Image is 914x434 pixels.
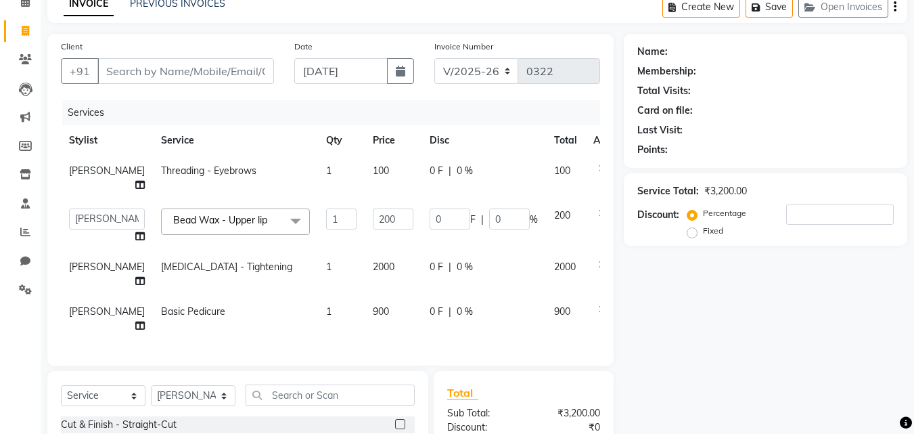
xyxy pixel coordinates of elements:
[69,305,145,318] span: [PERSON_NAME]
[61,58,99,84] button: +91
[554,209,570,221] span: 200
[637,123,683,137] div: Last Visit:
[449,164,451,178] span: |
[447,386,478,400] span: Total
[530,213,538,227] span: %
[161,165,256,177] span: Threading - Eyebrows
[161,261,292,273] span: [MEDICAL_DATA] - Tightening
[326,165,332,177] span: 1
[373,261,394,273] span: 2000
[61,125,153,156] th: Stylist
[373,165,389,177] span: 100
[554,261,576,273] span: 2000
[637,104,693,118] div: Card on file:
[703,225,723,237] label: Fixed
[173,214,267,226] span: Bead Wax - Upper lip
[703,207,746,219] label: Percentage
[457,305,473,319] span: 0 %
[457,260,473,274] span: 0 %
[267,214,273,226] a: x
[365,125,421,156] th: Price
[373,305,389,318] span: 900
[554,165,570,177] span: 100
[246,385,415,406] input: Search or Scan
[470,213,476,227] span: F
[153,125,318,156] th: Service
[554,305,570,318] span: 900
[637,184,699,198] div: Service Total:
[421,125,546,156] th: Disc
[434,41,493,53] label: Invoice Number
[637,208,679,222] div: Discount:
[430,305,443,319] span: 0 F
[637,84,691,98] div: Total Visits:
[449,305,451,319] span: |
[449,260,451,274] span: |
[437,406,524,420] div: Sub Total:
[457,164,473,178] span: 0 %
[62,100,610,125] div: Services
[61,418,177,432] div: Cut & Finish - Straight-Cut
[69,165,145,177] span: [PERSON_NAME]
[524,406,610,420] div: ₹3,200.00
[294,41,313,53] label: Date
[704,184,747,198] div: ₹3,200.00
[637,45,668,59] div: Name:
[585,125,630,156] th: Action
[481,213,484,227] span: |
[546,125,585,156] th: Total
[430,164,443,178] span: 0 F
[326,261,332,273] span: 1
[326,305,332,318] span: 1
[69,261,145,273] span: [PERSON_NAME]
[637,64,696,79] div: Membership:
[637,143,668,157] div: Points:
[161,305,225,318] span: Basic Pedicure
[430,260,443,274] span: 0 F
[318,125,365,156] th: Qty
[97,58,274,84] input: Search by Name/Mobile/Email/Code
[61,41,83,53] label: Client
